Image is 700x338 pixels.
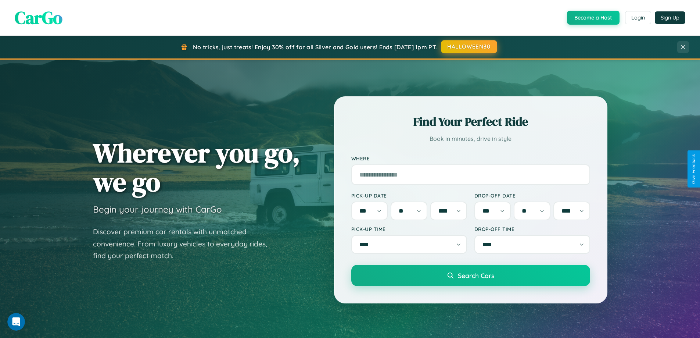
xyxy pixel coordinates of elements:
[93,138,300,196] h1: Wherever you go, we go
[193,43,437,51] span: No tricks, just treats! Enjoy 30% off for all Silver and Gold users! Ends [DATE] 1pm PT.
[655,11,685,24] button: Sign Up
[93,204,222,215] h3: Begin your journey with CarGo
[567,11,620,25] button: Become a Host
[474,226,590,232] label: Drop-off Time
[15,6,62,30] span: CarGo
[691,154,696,184] div: Give Feedback
[441,40,497,53] button: HALLOWEEN30
[351,192,467,199] label: Pick-up Date
[351,114,590,130] h2: Find Your Perfect Ride
[351,265,590,286] button: Search Cars
[351,134,590,144] p: Book in minutes, drive in style
[351,226,467,232] label: Pick-up Time
[474,192,590,199] label: Drop-off Date
[93,226,277,262] p: Discover premium car rentals with unmatched convenience. From luxury vehicles to everyday rides, ...
[7,313,25,331] iframe: Intercom live chat
[625,11,651,24] button: Login
[351,155,590,161] label: Where
[458,271,494,280] span: Search Cars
